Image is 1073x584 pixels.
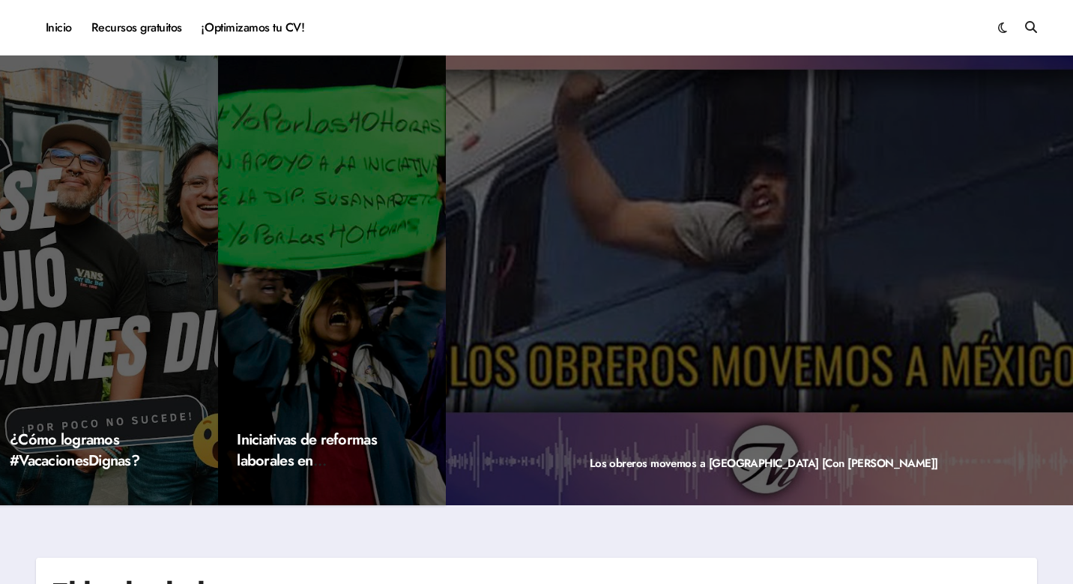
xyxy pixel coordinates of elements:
[590,455,938,472] a: Los obreros movemos a [GEOGRAPHIC_DATA] [Con [PERSON_NAME]]
[82,7,192,48] a: Recursos gratuitos
[237,429,382,514] a: Iniciativas de reformas laborales en [GEOGRAPHIC_DATA] (2023)
[192,7,314,48] a: ¡Optimizamos tu CV!
[36,7,82,48] a: Inicio
[10,429,139,472] a: ¿Cómo logramos #VacacionesDignas?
